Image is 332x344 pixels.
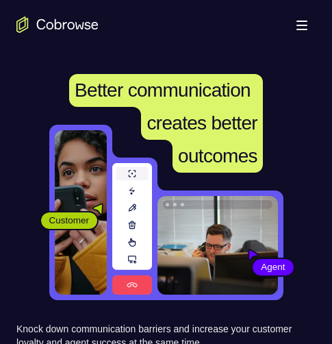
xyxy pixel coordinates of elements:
img: A customer support agent talking on the phone [157,196,278,295]
img: A customer holding their phone [55,130,107,295]
img: A series of tools used in co-browsing sessions [112,163,152,295]
span: Better communication [75,79,251,101]
span: creates better [146,112,257,134]
a: Go to the home page [16,16,99,33]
